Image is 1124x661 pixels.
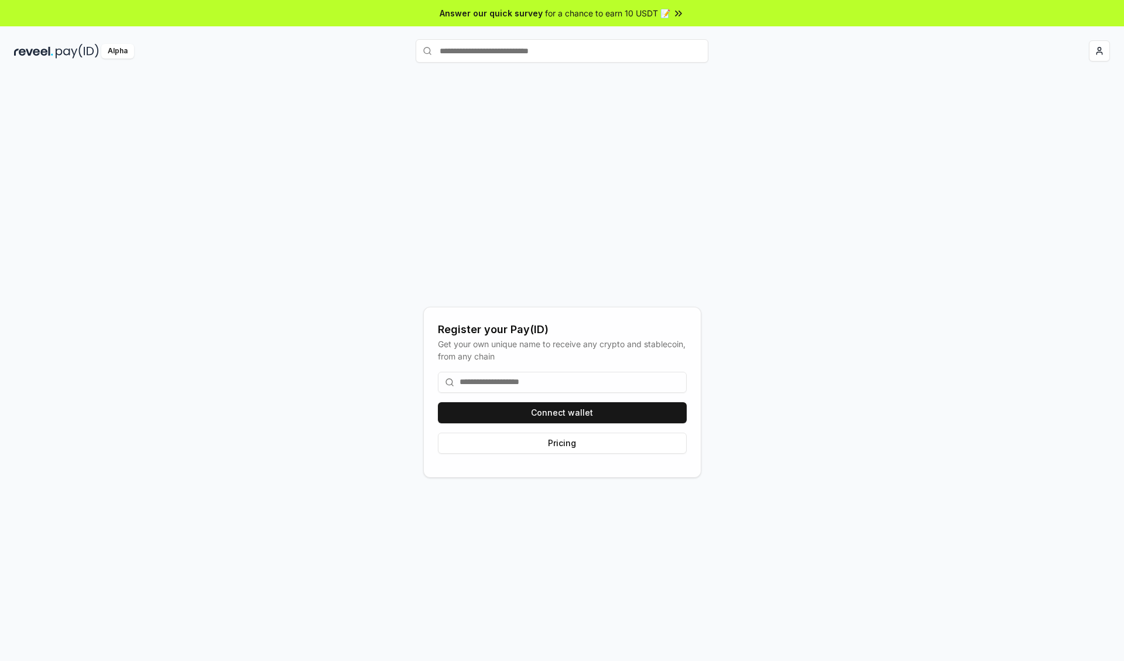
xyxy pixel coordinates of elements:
button: Connect wallet [438,402,687,423]
img: reveel_dark [14,44,53,59]
div: Register your Pay(ID) [438,321,687,338]
div: Get your own unique name to receive any crypto and stablecoin, from any chain [438,338,687,362]
button: Pricing [438,433,687,454]
div: Alpha [101,44,134,59]
span: for a chance to earn 10 USDT 📝 [545,7,670,19]
img: pay_id [56,44,99,59]
span: Answer our quick survey [440,7,543,19]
